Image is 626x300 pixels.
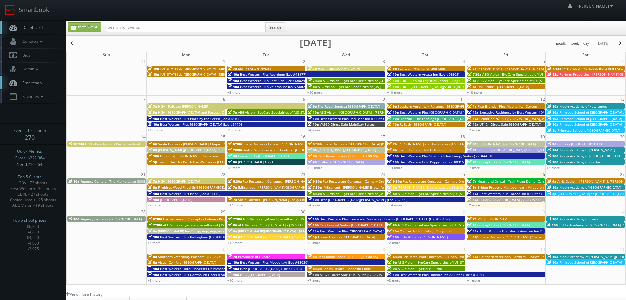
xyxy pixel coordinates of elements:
[307,90,322,95] a: +10 more
[228,78,239,83] span: 10a
[308,266,322,271] span: 8:30a
[387,142,397,146] span: 7a
[308,235,317,239] span: 5p
[238,160,273,164] span: [PERSON_NAME] Court
[403,254,485,259] span: Fox Restaurant Concepts - Culinary Dropout - Tempe
[228,160,237,164] span: 9a
[238,197,310,202] span: Smile Doctors - [PERSON_NAME] Chevy Chase
[228,272,239,277] span: 10a
[19,80,42,86] span: Smartmap
[320,122,375,127] span: VA960 Direct Sale MainStay Suites
[318,148,376,152] span: [PERSON_NAME][GEOGRAPHIC_DATA]
[559,160,600,164] span: Kiddie Academy of Olathe
[238,229,331,233] span: [PERSON_NAME][GEOGRAPHIC_DATA] - [GEOGRAPHIC_DATA]
[467,203,480,207] a: +7 more
[308,179,322,184] span: 6:30a
[148,110,157,115] span: 9a
[228,217,242,221] span: 7:30a
[398,191,591,196] span: AEG Vision - EyeCare Specialties of [US_STATE] – Drs. [PERSON_NAME] and [PERSON_NAME]-Ost and Ass...
[559,217,599,221] span: Kiddie Academy of Itsaca
[467,278,480,283] a: +1 more
[148,185,157,190] span: 8a
[387,229,399,233] span: 10a
[477,142,536,146] span: [PERSON_NAME][GEOGRAPHIC_DATA]
[19,39,44,44] span: Contacts
[318,154,378,158] span: Rack Room Shoes - [STREET_ADDRESS]
[318,254,378,259] span: Rack Room Shoes - [STREET_ADDRESS]
[398,142,501,146] span: [PERSON_NAME] and Associates - [US_STATE][GEOGRAPHIC_DATA]
[243,179,358,184] span: Fox Restaurant Concepts - [PERSON_NAME] Cocina - [GEOGRAPHIC_DATA]
[148,179,157,184] span: 7a
[228,229,237,233] span: 8a
[307,240,320,245] a: +2 more
[400,116,469,121] span: Horizon - The Landings [GEOGRAPHIC_DATA]
[228,110,237,115] span: 7a
[467,90,482,95] a: +18 more
[323,78,463,83] span: AEG Vision - EyeCare Specialties of [GEOGRAPHIC_DATA][US_STATE] - [GEOGRAPHIC_DATA]
[387,266,397,271] span: 9a
[320,217,450,221] span: Best Western Plus Executive Residency Phoenix [GEOGRAPHIC_DATA] (Loc #03167)
[66,291,103,297] a: View more history
[467,179,476,184] span: 7a
[467,235,479,239] span: 12p
[398,104,505,109] span: Southern Veterinary Partners - [GEOGRAPHIC_DATA][PERSON_NAME]
[547,160,558,164] span: 10a
[238,223,343,227] span: AEG Vision - ECS of [US_STATE] - [US_STATE] Valley Family Eye Care
[400,122,446,127] span: ReBath - [GEOGRAPHIC_DATA]
[387,165,402,170] a: +13 more
[578,3,615,9] span: [PERSON_NAME]
[387,191,397,196] span: 8a
[547,66,561,71] span: 7:45a
[467,165,480,170] a: +7 more
[558,128,620,133] span: Primrose School of [GEOGRAPHIC_DATA]
[387,104,397,109] span: 9a
[467,72,481,77] span: 7:30a
[227,165,241,170] a: +8 more
[227,203,243,207] a: +15 more
[160,116,241,121] span: Best Western Plus Plaza by the Green (Loc #48106)
[238,110,365,115] span: AEG Vision - EyeCare Specialties of [US_STATE] – EyeCare in [GEOGRAPHIC_DATA]
[308,110,319,115] span: 10a
[238,254,270,259] span: ProSource of Oxnard
[158,142,268,146] span: Smile Doctors - [PERSON_NAME] Chapel [PERSON_NAME] Orthodontic
[482,72,596,77] span: AEG Vision - EyeCare Specialties of [US_STATE] – [PERSON_NAME] Vision
[479,122,541,127] span: UT424 Direct Sale [GEOGRAPHIC_DATA]
[547,154,558,158] span: 10a
[19,94,45,99] span: Favorites
[228,197,237,202] span: 7a
[308,254,317,259] span: 8a
[238,185,326,190] span: iMBranded - [PERSON_NAME][GEOGRAPHIC_DATA] BMW
[19,52,30,58] span: Bids
[308,66,317,71] span: 7a
[467,142,476,146] span: 8a
[148,266,159,271] span: 10a
[227,128,241,132] a: +9 more
[477,217,510,221] span: MSI [PERSON_NAME]
[308,272,319,277] span: 10a
[307,278,320,283] a: +7 more
[158,148,216,152] span: [PERSON_NAME][GEOGRAPHIC_DATA]
[160,191,220,196] span: Best Western Plus Isanti (Loc #24145)
[308,191,322,196] span: 8:30a
[106,23,266,32] input: Search for Events
[477,223,530,227] span: Concept3D - [GEOGRAPHIC_DATA]
[68,22,101,32] a: Create Event
[400,78,461,83] span: CBRE - Capital Logistics Center - Bldg 6
[308,223,319,227] span: 10a
[547,72,559,77] span: 12p
[19,66,40,72] span: Admin
[559,185,621,190] span: Kiddie Academy of [GEOGRAPHIC_DATA]
[467,191,478,196] span: 10a
[320,272,400,277] span: AZ371 Direct Sale Quality Inn [GEOGRAPHIC_DATA]
[308,84,317,89] span: 8a
[228,84,239,89] span: 10a
[148,260,157,265] span: 8a
[477,66,604,71] span: [PERSON_NAME], [PERSON_NAME] & [PERSON_NAME], LLC - [GEOGRAPHIC_DATA]
[243,142,354,146] span: Smile Doctors - Tampa [PERSON_NAME] [PERSON_NAME] Orthodontics
[158,110,229,115] span: HGV - [GEOGRAPHIC_DATA] and Racquet Club
[559,122,622,127] span: Primrose School of [GEOGRAPHIC_DATA]
[227,90,241,95] a: +3 more
[318,235,375,239] span: Forum Health - [GEOGRAPHIC_DATA]
[547,142,556,146] span: 9a
[323,266,371,271] span: Forum Health - Modesto Clinic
